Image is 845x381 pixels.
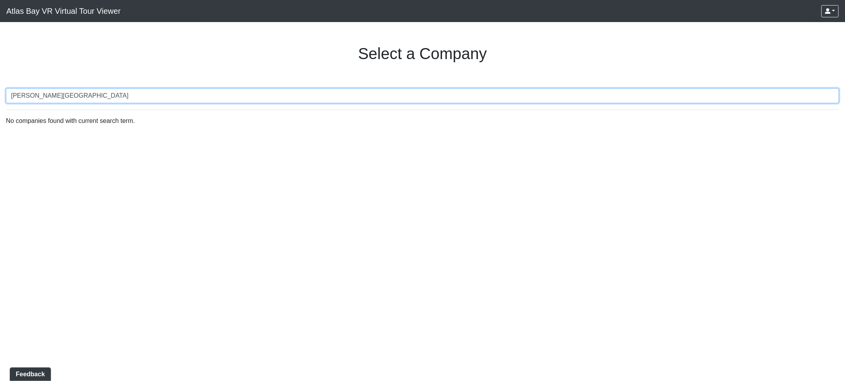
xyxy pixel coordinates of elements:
[6,365,52,381] iframe: Ybug feedback widget
[358,44,487,63] h1: Select a Company
[6,88,839,103] input: Search
[6,116,839,126] p: No companies found with current search term.
[6,3,121,19] span: Atlas Bay VR Virtual Tour Viewer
